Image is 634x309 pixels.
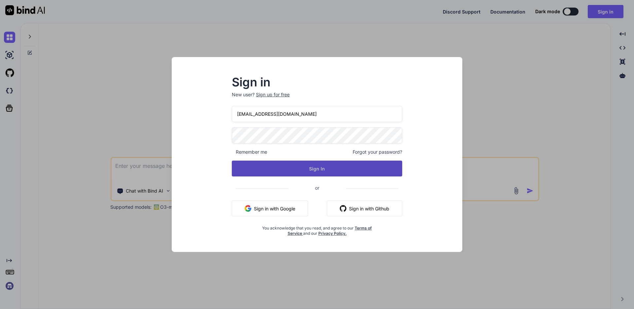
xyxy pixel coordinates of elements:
[232,106,402,122] input: Login or Email
[232,149,267,155] span: Remember me
[232,91,402,106] p: New user?
[288,226,372,236] a: Terms of Service
[327,201,402,216] button: Sign in with Github
[256,91,290,98] div: Sign up for free
[232,77,402,87] h2: Sign in
[353,149,402,155] span: Forgot your password?
[232,161,402,176] button: Sign In
[289,180,346,196] span: or
[232,201,308,216] button: Sign in with Google
[340,205,346,212] img: github
[318,231,347,236] a: Privacy Policy.
[245,205,251,212] img: google
[260,222,374,236] div: You acknowledge that you read, and agree to our and our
